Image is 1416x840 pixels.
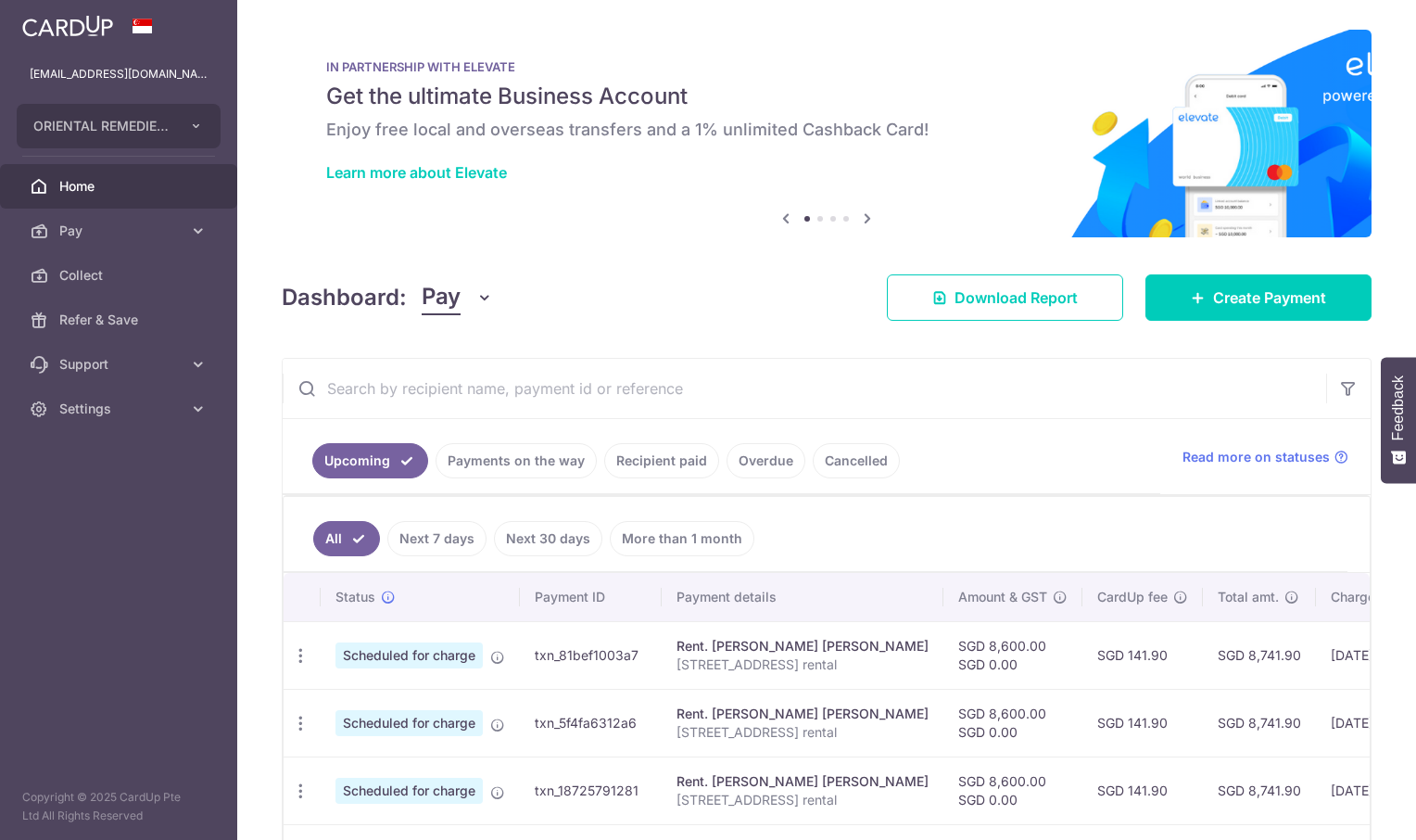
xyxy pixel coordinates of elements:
p: [STREET_ADDRESS] rental [676,791,929,809]
a: Overdue [727,443,805,478]
span: ORIENTAL REMEDIES INCORPORATED (PRIVATE LIMITED) [33,117,171,135]
td: SGD 8,741.90 [1203,621,1316,689]
a: Recipient paid [604,443,719,478]
button: ORIENTAL REMEDIES INCORPORATED (PRIVATE LIMITED) [17,104,221,148]
h4: Dashboard: [282,281,407,314]
span: Charge date [1331,588,1407,606]
div: Rent. [PERSON_NAME] [PERSON_NAME] [676,772,929,791]
span: Read more on statuses [1182,448,1330,466]
td: SGD 141.90 [1082,621,1203,689]
p: [EMAIL_ADDRESS][DOMAIN_NAME] [30,65,208,83]
h5: Get the ultimate Business Account [326,82,1327,111]
td: SGD 8,741.90 [1203,689,1316,757]
a: More than 1 month [610,521,754,556]
span: Scheduled for charge [335,643,483,668]
span: CardUp fee [1097,588,1168,606]
img: Renovation banner [282,30,1372,237]
h6: Enjoy free local and overseas transfers and a 1% unlimited Cashback Card! [326,119,1327,141]
span: Create Payment [1213,286,1326,309]
div: Rent. [PERSON_NAME] [PERSON_NAME] [676,705,929,723]
span: Collect [59,266,182,285]
a: Download Report [887,274,1123,321]
a: All [313,521,380,556]
span: Pay [59,222,182,240]
td: SGD 8,600.00 SGD 0.00 [943,757,1082,824]
span: Refer & Save [59,311,182,329]
td: SGD 141.90 [1082,689,1203,757]
td: txn_18725791281 [520,757,662,824]
span: Scheduled for charge [335,710,483,736]
span: Feedback [1390,375,1407,440]
a: Upcoming [312,443,428,478]
span: Support [59,355,182,374]
td: txn_81bef1003a7 [520,621,662,689]
a: Read more on statuses [1182,448,1348,466]
td: SGD 8,600.00 SGD 0.00 [943,621,1082,689]
td: SGD 8,600.00 SGD 0.00 [943,689,1082,757]
button: Feedback - Show survey [1381,357,1416,483]
a: Next 7 days [387,521,487,556]
a: Learn more about Elevate [326,163,507,182]
div: Rent. [PERSON_NAME] [PERSON_NAME] [676,637,929,655]
a: Payments on the way [436,443,597,478]
p: IN PARTNERSHIP WITH ELEVATE [326,59,1327,74]
button: Pay [422,280,493,315]
a: Create Payment [1145,274,1372,321]
span: Pay [422,280,461,315]
span: Settings [59,400,182,418]
span: Amount & GST [958,588,1047,606]
a: Next 30 days [494,521,602,556]
th: Payment ID [520,573,662,621]
td: txn_5f4fa6312a6 [520,689,662,757]
span: Total amt. [1218,588,1279,606]
input: Search by recipient name, payment id or reference [283,359,1326,418]
img: CardUp [22,15,113,37]
span: Status [335,588,375,606]
span: Home [59,177,182,196]
th: Payment details [662,573,943,621]
span: Download Report [955,286,1078,309]
td: SGD 8,741.90 [1203,757,1316,824]
p: [STREET_ADDRESS] rental [676,655,929,674]
span: Scheduled for charge [335,778,483,804]
td: SGD 141.90 [1082,757,1203,824]
p: [STREET_ADDRESS] rental [676,723,929,742]
a: Cancelled [813,443,900,478]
